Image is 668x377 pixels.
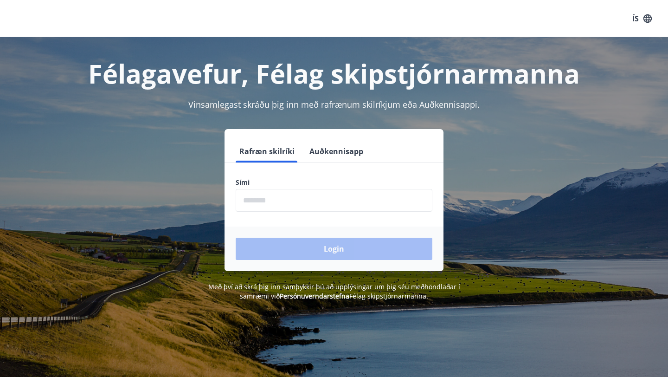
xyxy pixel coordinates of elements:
label: Sími [236,178,432,187]
button: Auðkennisapp [306,140,367,162]
span: Vinsamlegast skráðu þig inn með rafrænum skilríkjum eða Auðkennisappi. [188,99,480,110]
button: Rafræn skilríki [236,140,298,162]
button: ÍS [627,10,657,27]
h1: Félagavefur, Félag skipstjórnarmanna [11,56,657,91]
a: Persónuverndarstefna [280,292,349,300]
span: Með því að skrá þig inn samþykkir þú að upplýsingar um þig séu meðhöndlaðar í samræmi við Félag s... [208,282,460,300]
